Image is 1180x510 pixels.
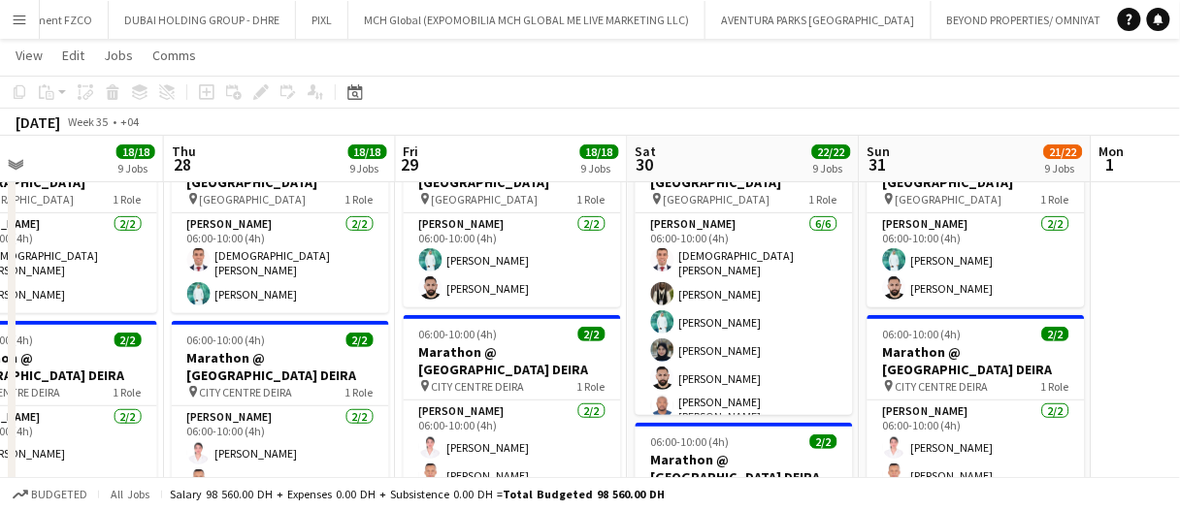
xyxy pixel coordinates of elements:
[96,43,141,68] a: Jobs
[10,484,90,505] button: Budgeted
[172,143,196,160] span: Thu
[62,47,84,64] span: Edit
[120,114,139,129] div: +04
[345,192,374,207] span: 1 Role
[1044,144,1083,159] span: 21/22
[636,143,657,160] span: Sat
[349,161,386,175] div: 9 Jobs
[107,487,153,501] span: All jobs
[868,315,1085,494] app-job-card: 06:00-10:00 (4h)2/2Marathon @ [GEOGRAPHIC_DATA] DEIRA CITY CENTRE DEIRA1 Role[PERSON_NAME]2/206:0...
[8,43,50,68] a: View
[432,192,539,207] span: [GEOGRAPHIC_DATA]
[1042,327,1069,341] span: 2/2
[651,434,730,449] span: 06:00-10:00 (4h)
[812,144,851,159] span: 22/22
[868,213,1085,307] app-card-role: [PERSON_NAME]2/206:00-10:00 (4h)[PERSON_NAME][PERSON_NAME]
[172,128,389,313] app-job-card: 06:00-10:00 (4h)2/2Marathon @ [GEOGRAPHIC_DATA] [GEOGRAPHIC_DATA]1 Role[PERSON_NAME]2/206:00-10:0...
[104,47,133,64] span: Jobs
[1041,192,1069,207] span: 1 Role
[883,327,962,341] span: 06:00-10:00 (4h)
[348,144,387,159] span: 18/18
[503,487,665,501] span: Total Budgeted 98 560.00 DH
[868,128,1085,307] app-job-card: 06:00-10:00 (4h)2/2Marathon @ [GEOGRAPHIC_DATA] [GEOGRAPHIC_DATA]1 Role[PERSON_NAME]2/206:00-10:0...
[16,47,43,64] span: View
[813,161,850,175] div: 9 Jobs
[810,434,837,449] span: 2/2
[64,114,113,129] span: Week 35
[809,192,837,207] span: 1 Role
[404,143,419,160] span: Fri
[116,144,155,159] span: 18/18
[404,400,621,494] app-card-role: [PERSON_NAME]2/206:00-10:00 (4h)[PERSON_NAME][PERSON_NAME]
[114,192,142,207] span: 1 Role
[348,1,705,39] button: MCH Global (EXPOMOBILIA MCH GLOBAL ME LIVE MARKETING LLC)
[868,400,1085,494] app-card-role: [PERSON_NAME]2/206:00-10:00 (4h)[PERSON_NAME][PERSON_NAME]
[346,333,374,347] span: 2/2
[419,327,498,341] span: 06:00-10:00 (4h)
[636,128,853,415] app-job-card: 06:00-10:00 (4h)6/6Marathon @ [GEOGRAPHIC_DATA] [GEOGRAPHIC_DATA]1 Role[PERSON_NAME]6/606:00-10:0...
[200,192,307,207] span: [GEOGRAPHIC_DATA]
[114,385,142,399] span: 1 Role
[636,451,853,486] h3: Marathon @ [GEOGRAPHIC_DATA] DEIRA
[896,379,989,394] span: CITY CENTRE DEIRA
[868,143,891,160] span: Sun
[31,488,87,501] span: Budgeted
[1099,143,1125,160] span: Mon
[296,1,348,39] button: PIXL
[580,144,619,159] span: 18/18
[172,406,389,500] app-card-role: [PERSON_NAME]2/206:00-10:00 (4h)[PERSON_NAME][PERSON_NAME]
[115,333,142,347] span: 2/2
[896,192,1002,207] span: [GEOGRAPHIC_DATA]
[1045,161,1082,175] div: 9 Jobs
[109,1,296,39] button: DUBAI HOLDING GROUP - DHRE
[54,43,92,68] a: Edit
[200,385,293,399] span: CITY CENTRE DEIRA
[705,1,932,39] button: AVENTURA PARKS [GEOGRAPHIC_DATA]
[172,321,389,500] app-job-card: 06:00-10:00 (4h)2/2Marathon @ [GEOGRAPHIC_DATA] DEIRA CITY CENTRE DEIRA1 Role[PERSON_NAME]2/206:0...
[577,379,606,394] span: 1 Role
[172,349,389,384] h3: Marathon @ [GEOGRAPHIC_DATA] DEIRA
[152,47,196,64] span: Comms
[932,1,1118,39] button: BEYOND PROPERTIES/ OMNIYAT
[636,213,853,431] app-card-role: [PERSON_NAME]6/606:00-10:00 (4h)[DEMOGRAPHIC_DATA][PERSON_NAME][PERSON_NAME][PERSON_NAME][PERSON_...
[868,343,1085,378] h3: Marathon @ [GEOGRAPHIC_DATA] DEIRA
[1097,153,1125,175] span: 1
[404,213,621,307] app-card-role: [PERSON_NAME]2/206:00-10:00 (4h)[PERSON_NAME][PERSON_NAME]
[1041,379,1069,394] span: 1 Role
[172,213,389,313] app-card-role: [PERSON_NAME]2/206:00-10:00 (4h)[DEMOGRAPHIC_DATA][PERSON_NAME][PERSON_NAME]
[578,327,606,341] span: 2/2
[633,153,657,175] span: 30
[345,385,374,399] span: 1 Role
[577,192,606,207] span: 1 Role
[404,128,621,307] app-job-card: 06:00-10:00 (4h)2/2Marathon @ [GEOGRAPHIC_DATA] [GEOGRAPHIC_DATA]1 Role[PERSON_NAME]2/206:00-10:0...
[404,343,621,378] h3: Marathon @ [GEOGRAPHIC_DATA] DEIRA
[187,333,266,347] span: 06:00-10:00 (4h)
[581,161,618,175] div: 9 Jobs
[117,161,154,175] div: 9 Jobs
[145,43,204,68] a: Comms
[169,153,196,175] span: 28
[432,379,525,394] span: CITY CENTRE DEIRA
[865,153,891,175] span: 31
[664,192,770,207] span: [GEOGRAPHIC_DATA]
[16,112,60,132] div: [DATE]
[170,487,665,501] div: Salary 98 560.00 DH + Expenses 0.00 DH + Subsistence 0.00 DH =
[401,153,419,175] span: 29
[404,315,621,494] app-job-card: 06:00-10:00 (4h)2/2Marathon @ [GEOGRAPHIC_DATA] DEIRA CITY CENTRE DEIRA1 Role[PERSON_NAME]2/206:0...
